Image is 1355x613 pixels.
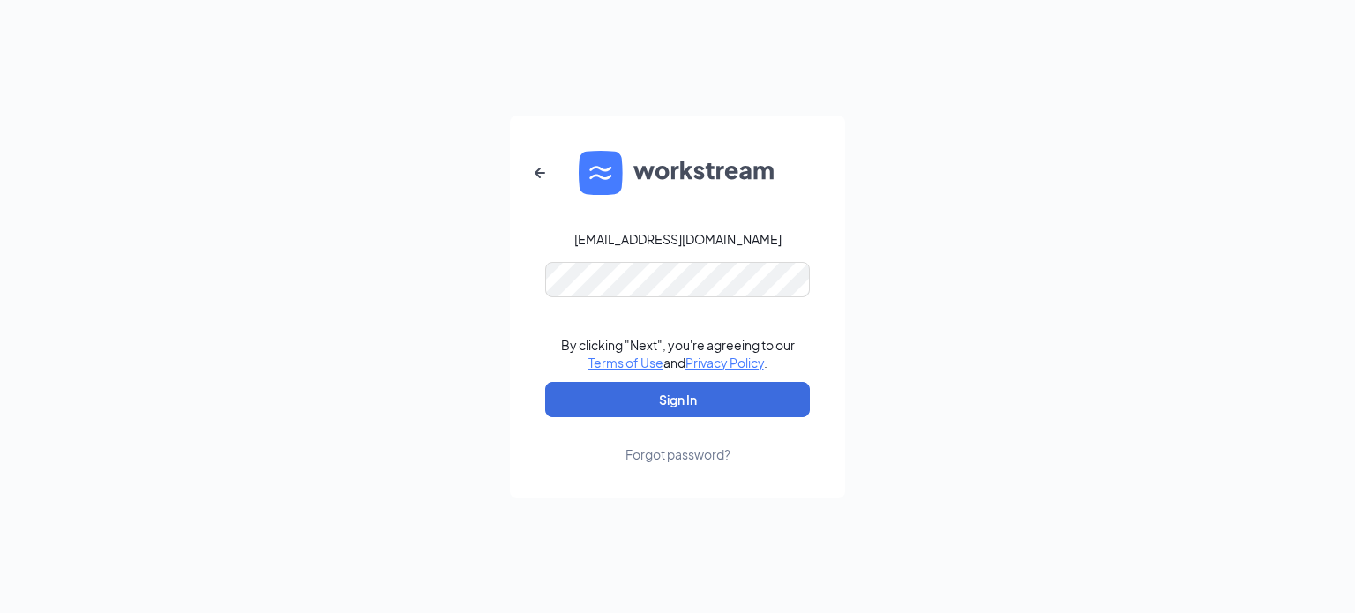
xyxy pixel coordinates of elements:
div: [EMAIL_ADDRESS][DOMAIN_NAME] [574,230,782,248]
button: ArrowLeftNew [519,152,561,194]
a: Forgot password? [625,417,730,463]
div: By clicking "Next", you're agreeing to our and . [561,336,795,371]
svg: ArrowLeftNew [529,162,550,183]
div: Forgot password? [625,445,730,463]
a: Privacy Policy [685,355,764,370]
button: Sign In [545,382,810,417]
a: Terms of Use [588,355,663,370]
img: WS logo and Workstream text [579,151,776,195]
